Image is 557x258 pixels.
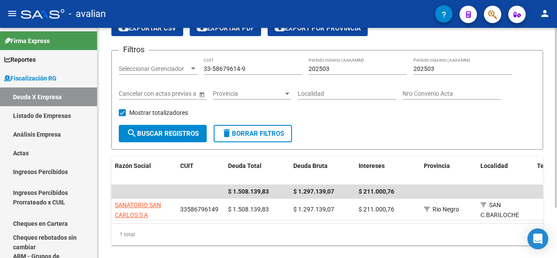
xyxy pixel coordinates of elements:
span: Seleccionar Gerenciador [119,65,189,73]
button: Open calendar [197,90,206,99]
span: Intereses [359,162,385,169]
span: SAN C.BARILOCHE [480,201,519,218]
span: Exportar PDF [197,24,254,32]
span: Provincia [213,90,283,97]
button: Exportar PDF [190,20,261,36]
span: $ 1.297.139,07 [293,206,334,213]
datatable-header-cell: Provincia [420,157,477,185]
datatable-header-cell: Deuda Total [225,157,290,185]
span: CUIT [180,162,194,169]
span: Localidad [480,162,508,169]
span: Deuda Total [228,162,262,169]
span: Reportes [4,55,36,64]
span: Deuda Bruta [293,162,328,169]
div: Open Intercom Messenger [527,228,548,249]
mat-icon: cloud_download [197,23,207,33]
mat-icon: cloud_download [275,23,285,33]
span: - avalian [69,4,106,23]
span: $ 1.508.139,83 [228,206,269,213]
span: Export por Provincia [275,24,361,32]
datatable-header-cell: Intereses [355,157,420,185]
span: Fiscalización RG [4,74,57,83]
span: Rio Negro [433,206,459,213]
span: $ 1.297.139,07 [293,188,334,195]
span: 33586796149 [180,206,218,213]
h3: Filtros [119,44,149,56]
mat-icon: person [540,8,550,19]
span: Provincia [424,162,450,169]
mat-icon: delete [221,128,232,138]
button: Borrar Filtros [214,125,292,142]
span: Mostrar totalizadores [129,107,188,118]
button: Export por Provincia [268,20,368,36]
span: Borrar Filtros [221,130,284,137]
span: $ 211.000,76 [359,206,394,213]
div: 1 total [111,224,543,245]
span: SANATORIO SAN CARLOS S A [115,201,161,218]
span: Exportar CSV [118,24,176,32]
button: Buscar Registros [119,125,207,142]
datatable-header-cell: Deuda Bruta [290,157,355,185]
button: Exportar CSV [111,20,183,36]
span: Razón Social [115,162,151,169]
mat-icon: menu [7,8,17,19]
datatable-header-cell: CUIT [177,157,225,185]
span: Firma Express [4,36,50,46]
span: $ 1.508.139,83 [228,188,269,195]
datatable-header-cell: Localidad [477,157,534,185]
span: Buscar Registros [127,130,199,137]
mat-icon: cloud_download [118,23,129,33]
mat-icon: search [127,128,137,138]
datatable-header-cell: Razón Social [111,157,177,185]
span: $ 211.000,76 [359,188,394,195]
